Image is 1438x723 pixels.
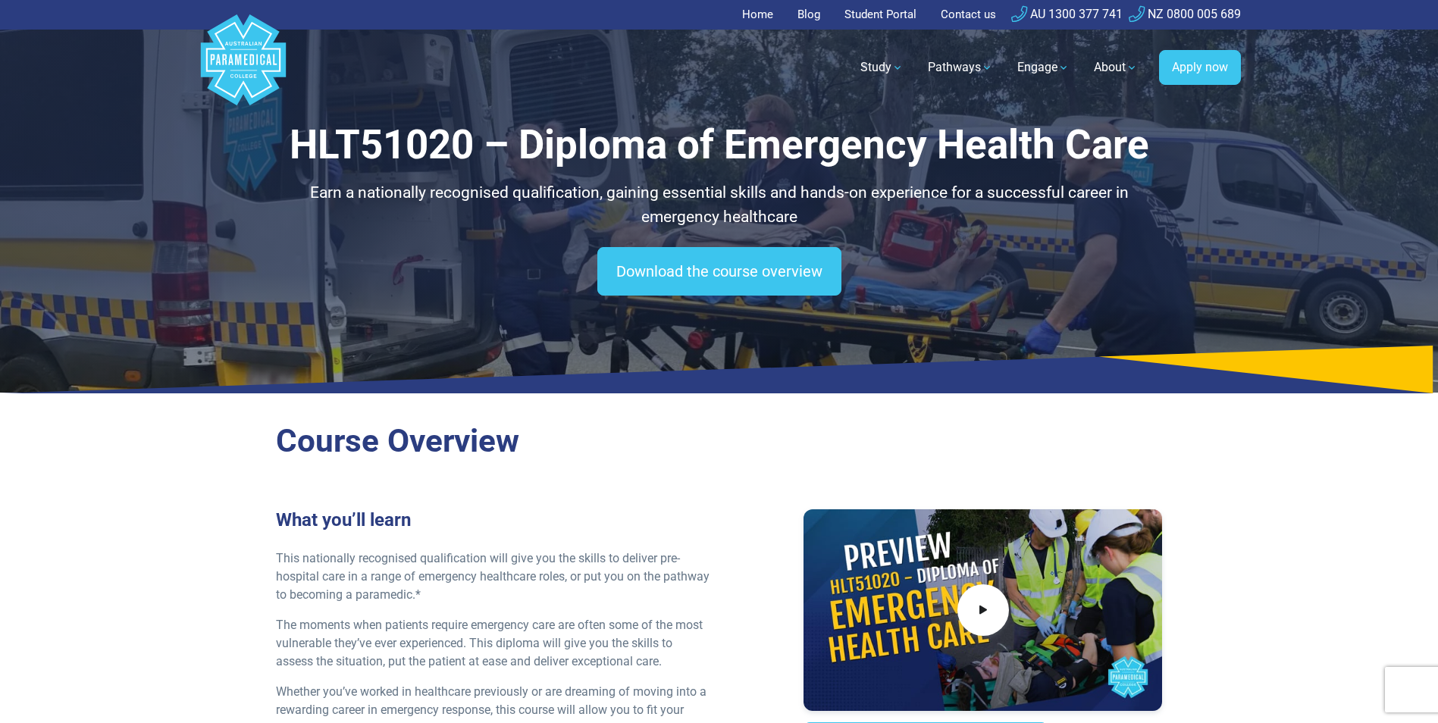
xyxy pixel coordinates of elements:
a: NZ 0800 005 689 [1129,7,1241,21]
a: AU 1300 377 741 [1011,7,1123,21]
p: Earn a nationally recognised qualification, gaining essential skills and hands-on experience for ... [276,181,1163,229]
p: The moments when patients require emergency care are often some of the most vulnerable they’ve ev... [276,616,710,671]
p: This nationally recognised qualification will give you the skills to deliver pre-hospital care in... [276,549,710,604]
h1: HLT51020 – Diploma of Emergency Health Care [276,121,1163,169]
a: Download the course overview [597,247,841,296]
h3: What you’ll learn [276,509,710,531]
a: About [1085,46,1147,89]
a: Study [851,46,913,89]
a: Engage [1008,46,1079,89]
h2: Course Overview [276,422,1163,461]
a: Australian Paramedical College [198,30,289,106]
a: Pathways [919,46,1002,89]
a: Apply now [1159,50,1241,85]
